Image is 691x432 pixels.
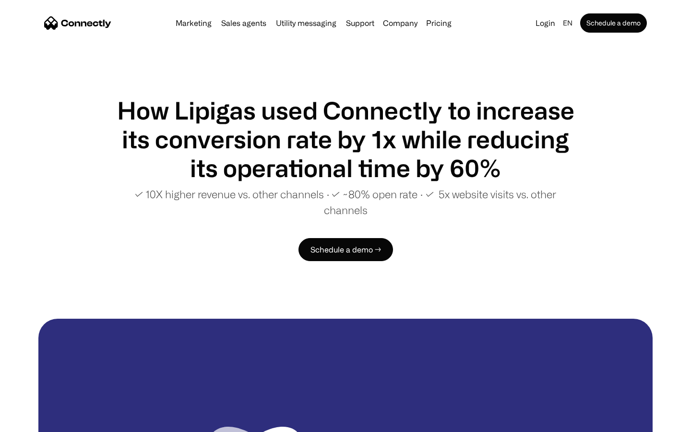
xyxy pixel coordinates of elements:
div: en [559,16,578,30]
a: Pricing [422,19,455,27]
div: Company [380,16,420,30]
a: Schedule a demo [580,13,647,33]
a: Sales agents [217,19,270,27]
a: Support [342,19,378,27]
a: Marketing [172,19,215,27]
a: Schedule a demo → [298,238,393,261]
a: Login [532,16,559,30]
div: en [563,16,572,30]
p: ✓ 10X higher revenue vs. other channels ∙ ✓ ~80% open rate ∙ ✓ 5x website visits vs. other channels [115,186,576,218]
h1: How Lipigas used Connectly to increase its conversion rate by 1x while reducing its operational t... [115,96,576,182]
aside: Language selected: English [10,414,58,429]
div: Company [383,16,417,30]
ul: Language list [19,415,58,429]
a: Utility messaging [272,19,340,27]
a: home [44,16,111,30]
